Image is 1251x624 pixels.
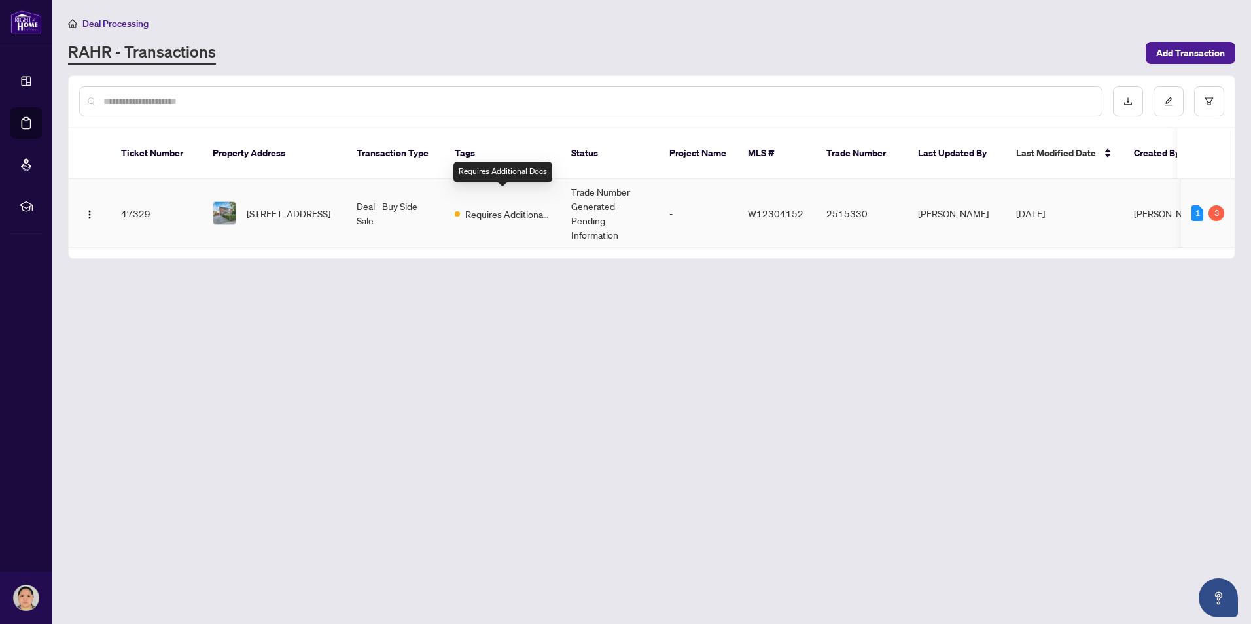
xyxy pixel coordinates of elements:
[1134,207,1205,219] span: [PERSON_NAME]
[111,128,202,179] th: Ticket Number
[213,202,236,224] img: thumbnail-img
[1208,205,1224,221] div: 3
[907,179,1006,248] td: [PERSON_NAME]
[1199,578,1238,617] button: Open asap
[1113,86,1143,116] button: download
[1154,86,1184,116] button: edit
[346,128,444,179] th: Transaction Type
[84,209,95,220] img: Logo
[816,179,907,248] td: 2515330
[1164,97,1173,106] span: edit
[202,128,346,179] th: Property Address
[561,128,659,179] th: Status
[737,128,816,179] th: MLS #
[1194,86,1224,116] button: filter
[82,18,149,29] span: Deal Processing
[453,162,552,182] div: Requires Additional Docs
[1006,128,1123,179] th: Last Modified Date
[247,206,330,220] span: [STREET_ADDRESS]
[68,41,216,65] a: RAHR - Transactions
[1016,146,1096,160] span: Last Modified Date
[1123,128,1202,179] th: Created By
[561,179,659,248] td: Trade Number Generated - Pending Information
[346,179,444,248] td: Deal - Buy Side Sale
[444,128,561,179] th: Tags
[1146,42,1235,64] button: Add Transaction
[68,19,77,28] span: home
[816,128,907,179] th: Trade Number
[1156,43,1225,63] span: Add Transaction
[1205,97,1214,106] span: filter
[111,179,202,248] td: 47329
[1016,207,1045,219] span: [DATE]
[659,128,737,179] th: Project Name
[659,179,737,248] td: -
[465,207,550,221] span: Requires Additional Docs
[1123,97,1133,106] span: download
[14,585,39,610] img: Profile Icon
[907,128,1006,179] th: Last Updated By
[748,207,803,219] span: W12304152
[10,10,42,34] img: logo
[1191,205,1203,221] div: 1
[79,203,100,224] button: Logo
